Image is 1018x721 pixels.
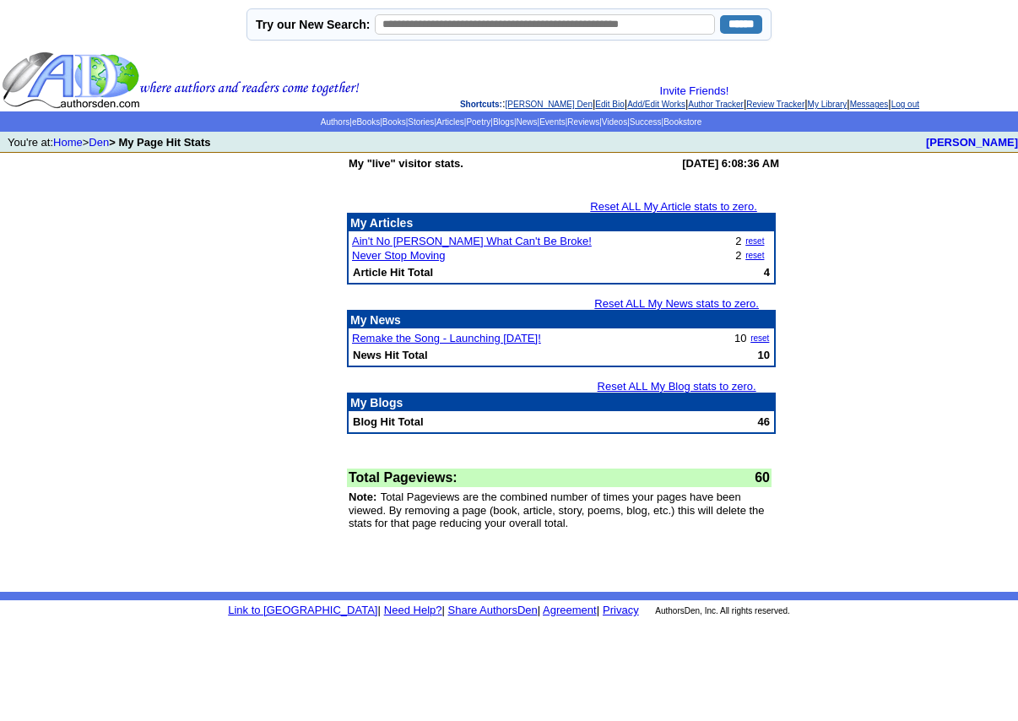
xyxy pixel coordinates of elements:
font: Total Pageviews: [349,470,458,485]
b: My "live" visitor stats. [349,157,463,170]
a: Videos [602,117,627,127]
a: Events [539,117,566,127]
a: Ain't No [PERSON_NAME] What Can't Be Broke! [352,235,592,247]
span: Shortcuts: [460,100,502,109]
b: News Hit Total [353,349,428,361]
a: Author Tracker [688,100,744,109]
font: | [377,604,380,616]
font: 2 [735,235,741,247]
a: Bookstore [663,117,701,127]
font: You're at: > [8,136,210,149]
font: Note: [349,491,376,503]
font: 10 [734,332,746,344]
a: Never Stop Moving [352,249,446,262]
a: Stories [408,117,434,127]
a: Invite Friends! [660,84,729,97]
a: reset [745,251,764,260]
a: [PERSON_NAME] Den [506,100,593,109]
a: Home [53,136,83,149]
img: header_logo2.gif [2,51,360,110]
a: Remake the Song - Launching [DATE]! [352,332,541,344]
a: Log out [891,100,919,109]
a: Reviews [567,117,599,127]
b: Blog Hit Total [353,415,424,428]
a: Edit Bio [595,100,624,109]
a: Need Help? [384,604,442,616]
a: Messages [850,100,889,109]
a: Reset ALL My Blog stats to zero. [598,380,756,393]
a: reset [750,333,769,343]
b: > My Page Hit Stats [109,136,210,149]
font: | [441,604,444,616]
a: Share AuthorsDen [448,604,538,616]
a: Agreement [543,604,597,616]
a: Privacy [603,604,639,616]
label: Try our New Search: [256,18,370,31]
a: Add/Edit Works [627,100,685,109]
b: 4 [764,266,770,279]
div: : | | | | | | | [363,84,1016,110]
a: Den [89,136,109,149]
font: | [538,604,540,616]
a: Poetry [466,117,490,127]
b: Article Hit Total [353,266,433,279]
a: Success [630,117,662,127]
p: My News [350,313,772,327]
font: AuthorsDen, Inc. All rights reserved. [655,606,790,615]
a: Review Tracker [746,100,804,109]
a: [PERSON_NAME] [926,136,1018,149]
a: Reset ALL My Article stats to zero. [590,200,757,213]
font: 2 [735,249,741,262]
font: Total Pageviews are the combined number of times your pages have been viewed. By removing a page ... [349,491,765,529]
a: Link to [GEOGRAPHIC_DATA] [228,604,377,616]
a: eBooks [352,117,380,127]
a: Blogs [493,117,514,127]
b: 46 [758,415,770,428]
a: Articles [436,117,464,127]
font: 60 [755,470,770,485]
a: Authors [321,117,349,127]
p: My Blogs [350,396,772,409]
a: My Library [808,100,847,109]
a: reset [745,236,764,246]
a: Reset ALL My News stats to zero. [594,297,759,310]
a: News [517,117,538,127]
b: [DATE] 6:08:36 AM [682,157,779,170]
a: Books [382,117,406,127]
font: | [540,604,599,616]
p: My Articles [350,216,772,230]
b: 10 [758,349,770,361]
